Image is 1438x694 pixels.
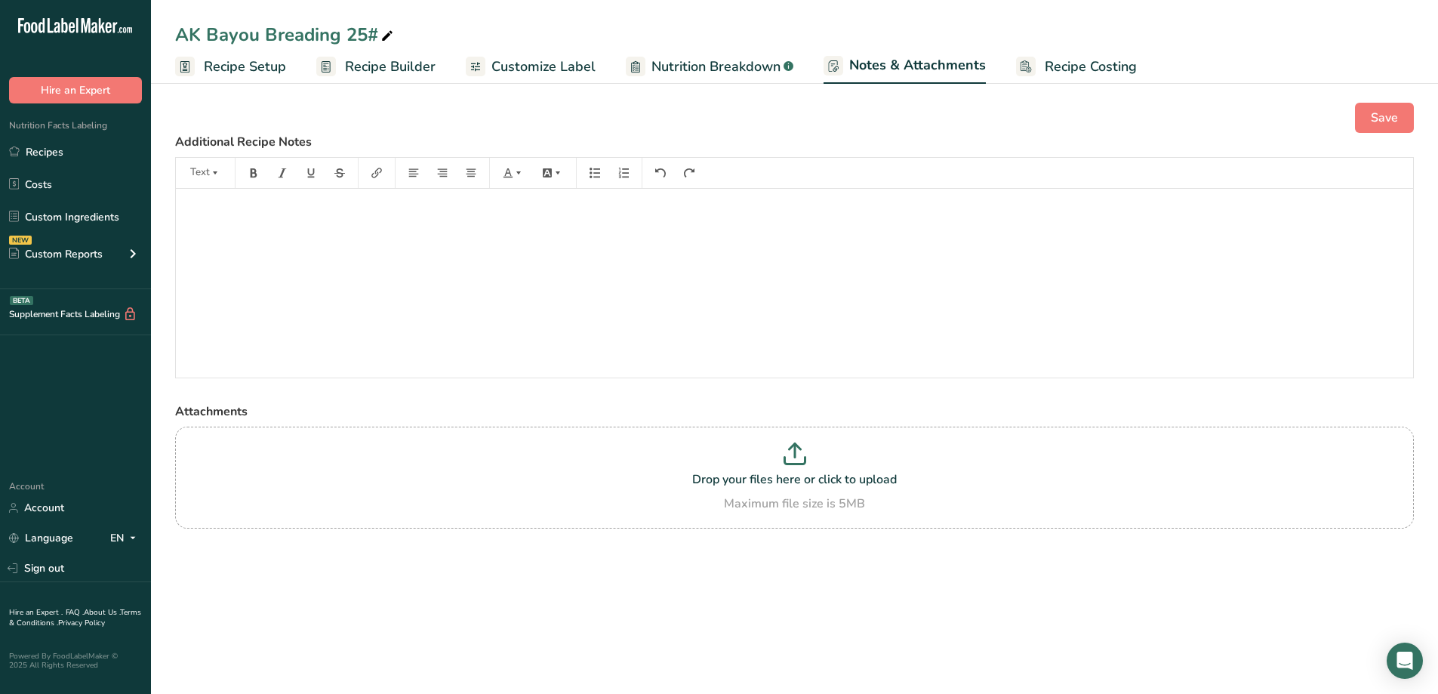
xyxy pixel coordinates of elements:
[1355,103,1414,133] button: Save
[824,48,986,85] a: Notes & Attachments
[1016,50,1137,84] a: Recipe Costing
[175,50,286,84] a: Recipe Setup
[849,55,986,76] span: Notes & Attachments
[9,525,73,551] a: Language
[175,403,248,420] span: Attachments
[626,50,793,84] a: Nutrition Breakdown
[175,133,1414,151] label: Additional Recipe Notes
[9,246,103,262] div: Custom Reports
[466,50,596,84] a: Customize Label
[179,470,1410,489] p: Drop your files here or click to upload
[183,161,228,185] button: Text
[345,57,436,77] span: Recipe Builder
[9,652,142,670] div: Powered By FoodLabelMaker © 2025 All Rights Reserved
[9,77,142,103] button: Hire an Expert
[204,57,286,77] span: Recipe Setup
[1387,643,1423,679] div: Open Intercom Messenger
[9,236,32,245] div: NEW
[110,529,142,547] div: EN
[66,607,84,618] a: FAQ .
[316,50,436,84] a: Recipe Builder
[1371,109,1398,127] span: Save
[9,607,141,628] a: Terms & Conditions .
[10,296,33,305] div: BETA
[9,607,63,618] a: Hire an Expert .
[179,495,1410,513] div: Maximum file size is 5MB
[1045,57,1137,77] span: Recipe Costing
[651,57,781,77] span: Nutrition Breakdown
[491,57,596,77] span: Customize Label
[58,618,105,628] a: Privacy Policy
[84,607,120,618] a: About Us .
[175,21,396,48] div: AK Bayou Breading 25#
